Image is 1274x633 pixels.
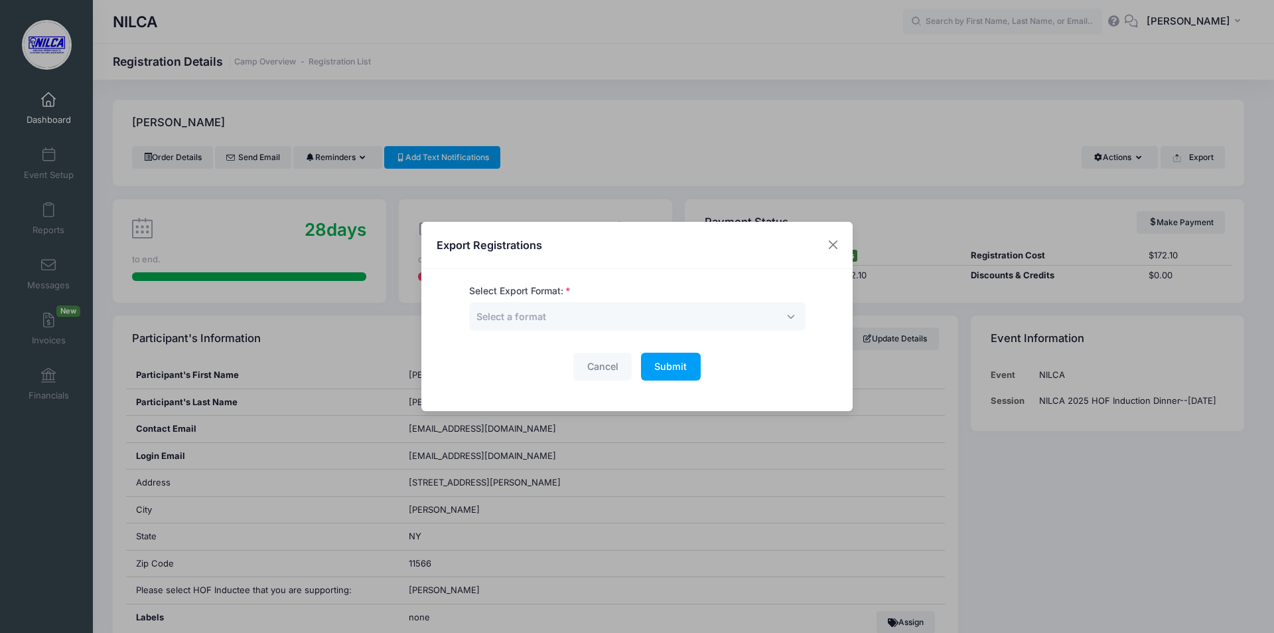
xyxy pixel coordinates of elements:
[573,353,632,381] button: Cancel
[469,302,806,331] span: Select a format
[654,361,687,372] span: Submit
[476,310,546,323] span: Select a format
[641,353,701,381] button: Submit
[469,284,571,298] label: Select Export Format:
[821,233,845,257] button: Close
[437,237,542,253] h4: Export Registrations
[476,311,546,322] span: Select a format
